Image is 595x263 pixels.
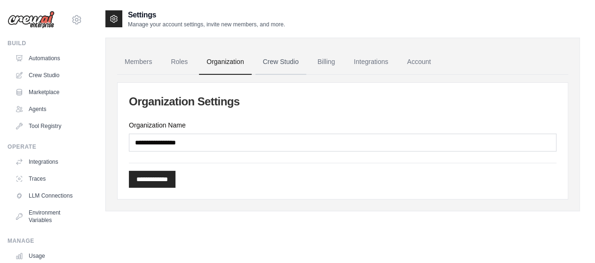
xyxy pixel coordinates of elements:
[128,21,285,28] p: Manage your account settings, invite new members, and more.
[117,49,159,75] a: Members
[11,85,82,100] a: Marketplace
[255,49,306,75] a: Crew Studio
[129,94,556,109] h2: Organization Settings
[399,49,438,75] a: Account
[8,40,82,47] div: Build
[129,120,556,130] label: Organization Name
[128,9,285,21] h2: Settings
[11,51,82,66] a: Automations
[310,49,342,75] a: Billing
[11,171,82,186] a: Traces
[11,119,82,134] a: Tool Registry
[11,68,82,83] a: Crew Studio
[11,188,82,203] a: LLM Connections
[11,102,82,117] a: Agents
[8,237,82,245] div: Manage
[8,11,55,29] img: Logo
[8,143,82,151] div: Operate
[199,49,251,75] a: Organization
[11,205,82,228] a: Environment Variables
[163,49,195,75] a: Roles
[11,154,82,169] a: Integrations
[346,49,396,75] a: Integrations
